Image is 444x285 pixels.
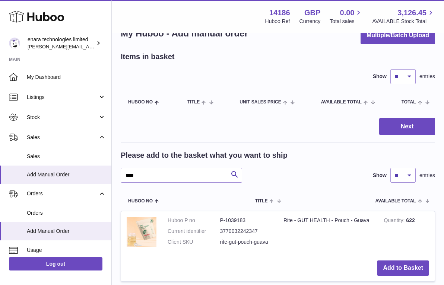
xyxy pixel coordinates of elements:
[27,134,98,141] span: Sales
[299,18,321,25] div: Currency
[384,217,406,225] strong: Quantity
[121,28,248,39] h1: My Huboo - Add manual order
[9,38,20,49] img: Dee@enara.co
[372,18,435,25] span: AVAILABLE Stock Total
[377,260,429,276] button: Add to Basket
[27,209,106,217] span: Orders
[278,211,378,255] td: Rite - GUT HEALTH - Pouch - Guava
[27,153,106,160] span: Sales
[372,8,435,25] a: 3,126.45 AVAILABLE Stock Total
[127,217,156,247] img: Rite - GUT HEALTH - Pouch - Guava
[330,18,363,25] span: Total sales
[128,199,153,204] span: Huboo no
[27,74,106,81] span: My Dashboard
[27,228,106,235] span: Add Manual Order
[168,228,220,235] dt: Current identifier
[220,228,273,235] dd: 3770032242347
[373,73,387,80] label: Show
[27,114,98,121] span: Stock
[240,100,281,105] span: Unit Sales Price
[340,8,355,18] span: 0.00
[168,217,220,224] dt: Huboo P no
[255,199,267,204] span: Title
[304,8,320,18] strong: GBP
[9,257,102,270] a: Log out
[220,217,273,224] dd: P-1039183
[168,238,220,246] dt: Client SKU
[220,238,273,246] dd: rite-gut-pouch-guava
[121,52,175,62] h2: Items in basket
[361,27,435,44] button: Multiple/Batch Upload
[265,18,290,25] div: Huboo Ref
[330,8,363,25] a: 0.00 Total sales
[28,36,95,50] div: enara technologies limited
[121,150,288,160] h2: Please add to the basket what you want to ship
[373,172,387,179] label: Show
[187,100,200,105] span: Title
[419,73,435,80] span: entries
[27,247,106,254] span: Usage
[397,8,426,18] span: 3,126.45
[402,100,416,105] span: Total
[128,100,153,105] span: Huboo no
[269,8,290,18] strong: 14186
[375,199,416,204] span: AVAILABLE Total
[27,190,98,197] span: Orders
[379,118,435,135] button: Next
[419,172,435,179] span: entries
[321,100,362,105] span: AVAILABLE Total
[27,94,98,101] span: Listings
[28,44,149,49] span: [PERSON_NAME][EMAIL_ADDRESS][DOMAIN_NAME]
[27,171,106,178] span: Add Manual Order
[378,211,435,255] td: 622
